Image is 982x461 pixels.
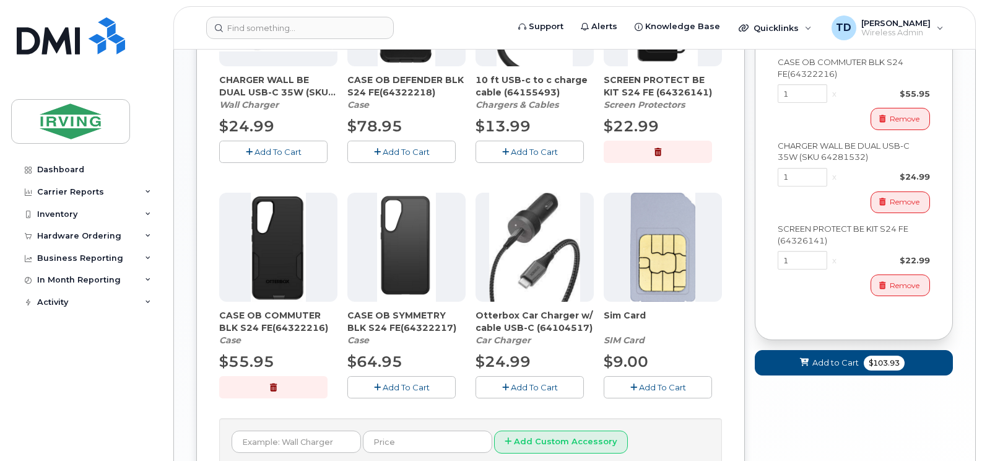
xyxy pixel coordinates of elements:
div: SCREEN PROTECT BE KIT S24 FE (64326141) [604,74,722,111]
div: x [827,255,841,266]
button: Add To Cart [604,376,712,398]
div: CASE OB SYMMETRY BLK S24 FE(64322217) [347,309,466,346]
span: Support [529,20,563,33]
button: Add To Cart [347,376,456,398]
span: $24.99 [476,353,531,371]
button: Add To Cart [476,376,584,398]
em: SIM Card [604,335,645,346]
div: Otterbox Car Charger w/ cable USB-C (64104517) [476,309,594,346]
a: Knowledge Base [626,14,729,39]
span: Add To Cart [639,382,686,392]
span: Otterbox Car Charger w/ cable USB-C (64104517) [476,309,594,334]
em: Case [347,335,369,346]
span: Add to Cart [812,357,859,369]
span: Remove [890,280,919,291]
div: x [827,171,841,183]
em: Car Charger [476,335,531,346]
a: Support [510,14,572,39]
span: Knowledge Base [645,20,720,33]
div: $22.99 [841,255,930,266]
input: Price [363,431,492,453]
em: Case [347,99,369,110]
button: Add To Cart [476,141,584,162]
img: s24_fe_ob_sym.png [377,193,435,302]
span: 10 ft USB-c to c charge cable (64155493) [476,74,594,99]
em: Screen Protectors [604,99,685,110]
span: CASE OB SYMMETRY BLK S24 FE(64322217) [347,309,466,334]
span: Add To Cart [254,147,302,157]
div: Tricia Downard [823,15,952,40]
span: Quicklinks [754,23,799,33]
span: $9.00 [604,353,648,371]
span: [PERSON_NAME] [861,18,931,28]
span: $22.99 [604,117,659,135]
em: Chargers & Cables [476,99,558,110]
span: $78.95 [347,117,402,135]
span: $103.93 [864,356,905,371]
span: $24.99 [219,117,274,135]
img: s24_FE_ob_com.png [251,193,306,302]
div: CASE OB COMMUTER BLK S24 FE(64322216) [219,309,337,346]
span: Add To Cart [383,147,430,157]
em: Case [219,335,241,346]
button: Add Custom Accessory [494,431,628,454]
input: Example: Wall Charger [232,431,361,453]
div: CASE OB DEFENDER BLK S24 FE(64322218) [347,74,466,111]
span: CHARGER WALL BE DUAL USB-C 35W (SKU 64281533) [219,74,337,99]
div: CASE OB COMMUTER BLK S24 FE(64322216) [778,56,930,79]
span: Add To Cart [383,382,430,392]
div: x [827,88,841,100]
div: SCREEN PROTECT BE KIT S24 FE (64326141) [778,223,930,246]
span: Remove [890,113,919,125]
div: Sim Card [604,309,722,346]
span: $13.99 [476,117,531,135]
span: CASE OB COMMUTER BLK S24 FE(64322216) [219,309,337,334]
div: Quicklinks [730,15,820,40]
span: Alerts [591,20,617,33]
em: Wall Charger [219,99,279,110]
div: 10 ft USB-c to c charge cable (64155493) [476,74,594,111]
input: Find something... [206,17,394,39]
div: CHARGER WALL BE DUAL USB-C 35W (SKU 64281533) [219,74,337,111]
img: multisim.png [630,193,696,302]
span: Sim Card [604,309,722,334]
span: Wireless Admin [861,28,931,38]
button: Add To Cart [219,141,328,162]
img: download.jpg [489,193,580,302]
button: Remove [871,191,930,213]
div: CHARGER WALL BE DUAL USB-C 35W (SKU 64281532) [778,140,930,163]
span: $64.95 [347,353,402,371]
button: Add to Cart $103.93 [755,350,953,375]
span: $55.95 [219,353,274,371]
div: $24.99 [841,171,930,183]
button: Remove [871,108,930,130]
span: TD [836,20,851,35]
span: SCREEN PROTECT BE KIT S24 FE (64326141) [604,74,722,99]
span: Add To Cart [511,147,558,157]
span: Add To Cart [511,382,558,392]
a: Alerts [572,14,626,39]
button: Remove [871,274,930,296]
span: Remove [890,196,919,208]
span: CASE OB DEFENDER BLK S24 FE(64322218) [347,74,466,99]
button: Add To Cart [347,141,456,162]
div: $55.95 [841,88,930,100]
